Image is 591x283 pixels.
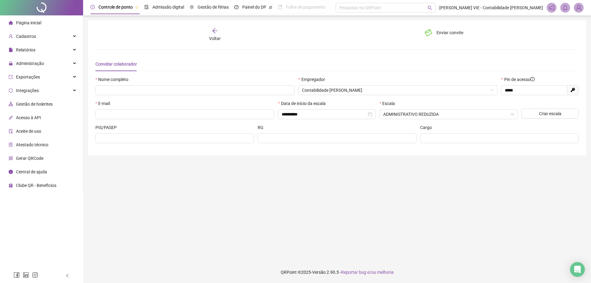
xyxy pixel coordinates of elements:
[135,6,139,9] span: pushpin
[95,76,132,83] label: Nome completo
[242,5,266,10] span: Painel do DP
[144,5,149,9] span: file-done
[9,61,13,66] span: lock
[32,272,38,278] span: instagram
[258,124,267,131] label: RG
[16,156,43,161] span: Gerar QRCode
[16,115,41,120] span: Acesso à API
[530,77,535,81] span: info-circle
[16,183,56,188] span: Clube QR - Beneficios
[521,109,579,119] button: Criar escala
[234,5,239,9] span: dashboard
[436,29,463,36] span: Enviar convite
[424,28,433,37] span: mail
[562,5,568,10] span: bell
[9,115,13,120] span: api
[9,34,13,38] span: user-add
[209,36,221,41] span: Voltar
[298,76,329,83] label: Empregador
[16,20,41,25] span: Página inicial
[65,273,70,278] span: left
[269,6,272,9] span: pushpin
[521,111,579,116] a: Criar escala
[23,272,29,278] span: linkedin
[9,21,13,25] span: home
[9,75,13,79] span: export
[16,169,47,174] span: Central de ajuda
[511,112,514,116] span: eye
[90,5,95,9] span: clock-circle
[439,4,543,11] span: [PERSON_NAME] VIE - Contabilidade [PERSON_NAME]
[9,143,13,147] span: solution
[16,88,39,93] span: Integrações
[312,270,326,275] span: Versão
[383,110,514,119] span: ADMINISTRATIVO REDUZIDA
[212,28,218,34] span: arrow-left
[286,5,325,10] span: Folha de pagamento
[570,262,585,277] div: Open Intercom Messenger
[9,48,13,52] span: file
[341,270,394,275] span: Reportar bug e/ou melhoria
[95,124,121,131] label: PIS/PASEP
[16,102,53,107] span: Gestão de holerites
[504,77,530,82] span: Pin de acesso
[9,102,13,106] span: apartment
[16,75,40,79] span: Exportações
[9,183,13,188] span: gift
[14,272,20,278] span: facebook
[16,142,48,147] span: Atestado técnico
[574,3,583,12] img: 87874
[278,5,282,9] span: book
[421,28,468,38] button: Enviar convite
[278,100,329,107] label: Data de início da escala
[302,86,494,95] span: Contabilidade Xavier
[9,170,13,174] span: info-circle
[198,5,229,10] span: Gestão de férias
[16,47,35,52] span: Relatórios
[9,156,13,160] span: qrcode
[428,6,432,10] span: search
[380,100,399,107] label: Escala
[9,88,13,93] span: sync
[9,129,13,133] span: audit
[95,100,114,107] label: E-mail
[549,5,554,10] span: notification
[16,129,41,134] span: Aceite de uso
[16,34,36,39] span: Cadastros
[83,261,591,283] footer: QRPoint © 2025 - 2.90.5 -
[95,62,137,67] span: Convidar colaborador
[539,110,561,117] span: Criar escala
[420,124,436,131] label: Cargo
[16,61,44,66] span: Administração
[98,5,133,10] span: Controle de ponto
[152,5,184,10] span: Admissão digital
[190,5,194,9] span: sun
